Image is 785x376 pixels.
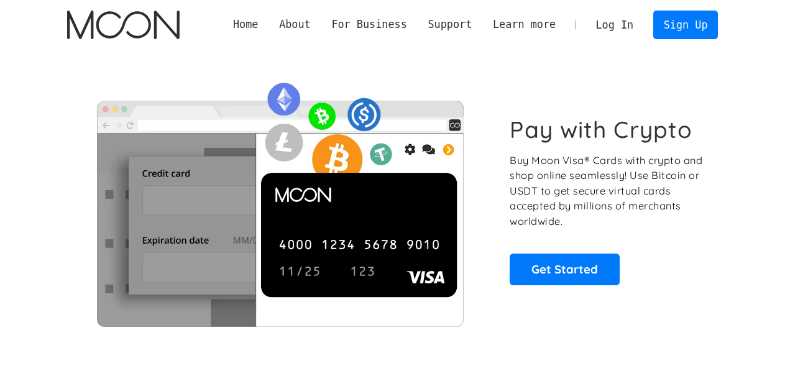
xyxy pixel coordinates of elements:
[269,17,321,32] div: About
[482,17,566,32] div: Learn more
[418,17,482,32] div: Support
[321,17,418,32] div: For Business
[585,11,644,39] a: Log In
[279,17,311,32] div: About
[331,17,406,32] div: For Business
[428,17,472,32] div: Support
[223,17,269,32] a: Home
[493,17,556,32] div: Learn more
[510,116,692,144] h1: Pay with Crypto
[67,74,493,326] img: Moon Cards let you spend your crypto anywhere Visa is accepted.
[67,11,180,39] img: Moon Logo
[510,254,620,285] a: Get Started
[67,11,180,39] a: home
[510,153,704,229] p: Buy Moon Visa® Cards with crypto and shop online seamlessly! Use Bitcoin or USDT to get secure vi...
[653,11,718,39] a: Sign Up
